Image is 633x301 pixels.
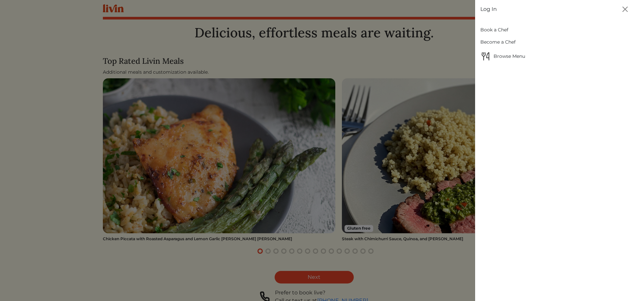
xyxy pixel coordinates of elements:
span: Browse Menu [480,51,628,61]
a: Log In [480,5,497,13]
a: Become a Chef [480,36,628,48]
img: Browse Menu [480,51,491,61]
a: Browse MenuBrowse Menu [480,48,628,64]
a: Book a Chef [480,24,628,36]
button: Close [620,4,630,15]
